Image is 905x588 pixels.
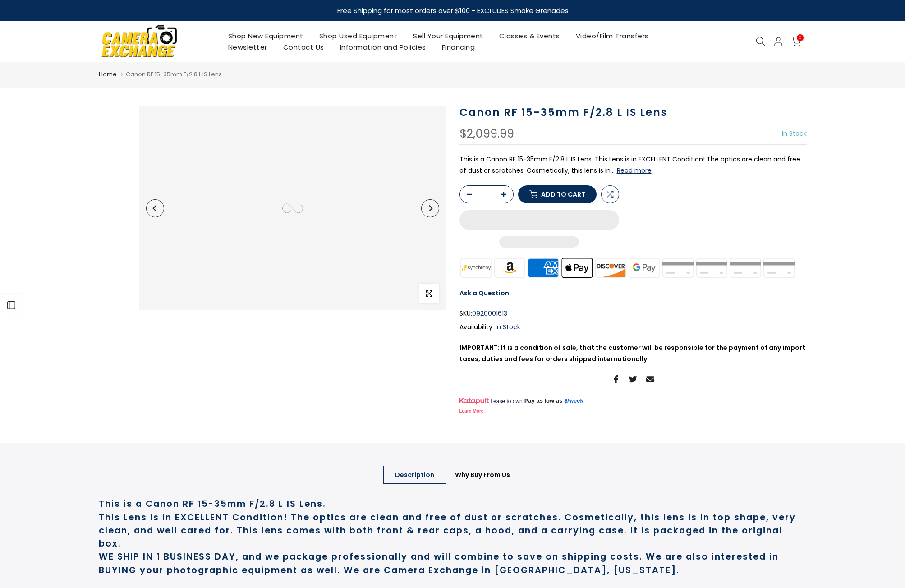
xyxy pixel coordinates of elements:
[518,185,597,203] button: Add to cart
[99,511,796,550] strong: This Lens is in EXCELLENT Condition! The optics are clean and free of dust or scratches. Cosmetic...
[275,41,332,53] a: Contact Us
[493,257,527,279] img: amazon payments
[524,397,563,405] span: Pay as low as
[762,257,796,279] img: visa
[797,34,804,41] span: 0
[421,199,439,217] button: Next
[220,41,275,53] a: Newsletter
[491,30,568,41] a: Classes & Events
[629,374,637,385] a: Share on Twitter
[459,154,807,176] p: This is a Canon RF 15-35mm F/2.8 L IS Lens. This Lens is in EXCELLENT Condition! The optics are c...
[459,308,807,319] div: SKU:
[383,466,446,484] a: Description
[695,257,729,279] img: paypal
[459,409,484,413] a: Learn More
[99,498,326,510] strong: This is a Canon RF 15-35mm F/2.8 L IS Lens.
[459,257,493,279] img: synchrony
[146,199,164,217] button: Previous
[405,30,492,41] a: Sell Your Equipment
[729,257,763,279] img: shopify pay
[459,343,805,363] strong: IMPORTANT: It is a condition of sale, that the customer will be responsible for the payment of an...
[782,129,807,138] span: In Stock
[472,308,507,319] span: 0920001613
[527,257,560,279] img: american express
[490,398,522,405] span: Lease to own
[443,466,522,484] a: Why Buy From Us
[459,322,807,333] div: Availability :
[791,37,801,46] a: 0
[617,166,652,175] button: Read more
[560,257,594,279] img: apple pay
[126,70,222,78] span: Canon RF 15-35mm F/2.8 L IS Lens
[99,70,117,79] a: Home
[646,374,654,385] a: Share on Email
[337,6,568,15] strong: Free Shipping for most orders over $100 - EXCLUDES Smoke Grenades
[496,322,520,331] span: In Stock
[661,257,695,279] img: master
[459,289,509,298] a: Ask a Question
[459,106,807,119] h1: Canon RF 15-35mm F/2.8 L IS Lens
[220,30,311,41] a: Shop New Equipment
[311,30,405,41] a: Shop Used Equipment
[612,374,620,385] a: Share on Facebook
[434,41,483,53] a: Financing
[99,551,779,576] strong: WE SHIP IN 1 BUSINESS DAY, and we package professionally and will combine to save on shipping cos...
[459,128,514,140] div: $2,099.99
[564,397,583,405] a: $/week
[332,41,434,53] a: Information and Policies
[594,257,628,279] img: discover
[541,191,585,198] span: Add to cart
[568,30,657,41] a: Video/Film Transfers
[628,257,662,279] img: google pay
